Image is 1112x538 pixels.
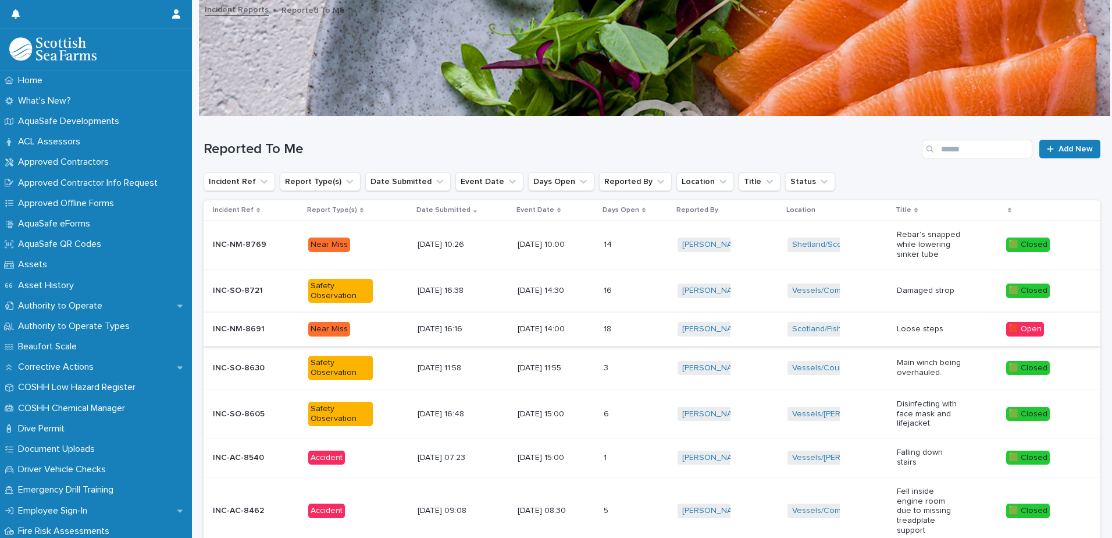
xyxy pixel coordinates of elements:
[13,218,99,229] p: AquaSafe eForms
[365,172,451,191] button: Date Submitted
[204,172,275,191] button: Incident Ref
[682,240,746,250] a: [PERSON_NAME]
[13,341,86,352] p: Beaufort Scale
[604,361,611,373] p: 3
[13,505,97,516] p: Employee Sign-In
[518,453,582,463] p: [DATE] 15:00
[897,487,961,536] p: Fell inside engine room due to missing treadplate support
[682,409,746,419] a: [PERSON_NAME]
[213,407,267,419] p: INC-SO-8605
[604,284,614,296] p: 16
[418,240,482,250] p: [DATE] 10:26
[13,526,119,537] p: Fire Risk Assessments
[897,324,961,334] p: Loose steps
[897,448,961,468] p: Falling down stairs
[676,172,734,191] button: Location
[604,451,609,463] p: 1
[308,402,373,426] div: Safety Observation
[204,141,917,158] h1: Reported To Me
[897,399,961,429] p: Disinfecting with face mask and lifejacket
[785,172,835,191] button: Status
[682,506,746,516] a: [PERSON_NAME]
[604,238,614,250] p: 14
[13,484,123,495] p: Emergency Drill Training
[280,172,361,191] button: Report Type(s)
[528,172,594,191] button: Days Open
[213,361,267,373] p: INC-SO-8630
[516,204,554,217] p: Event Date
[213,322,267,334] p: INC-NM-8691
[13,259,56,270] p: Assets
[1058,145,1093,153] span: Add New
[9,37,97,61] img: bPIBxiqnSb2ggTQWdOVV
[1039,140,1100,158] a: Add New
[1006,284,1050,298] div: 🟩 Closed
[13,280,83,291] p: Asset History
[792,363,871,373] a: Vessels/Courageous
[676,204,718,217] p: Reported By
[518,409,582,419] p: [DATE] 15:00
[308,279,373,303] div: Safety Observation
[897,286,961,296] p: Damaged strop
[213,204,254,217] p: Incident Ref
[599,172,672,191] button: Reported By
[604,407,611,419] p: 6
[518,324,582,334] p: [DATE] 14:00
[418,506,482,516] p: [DATE] 09:08
[682,324,746,334] a: [PERSON_NAME]
[897,230,961,259] p: Rebar's snapped while lowering sinker tube
[1006,407,1050,422] div: 🟩 Closed
[1006,361,1050,376] div: 🟩 Closed
[604,504,611,516] p: 5
[13,178,167,189] p: Approved Contractor Info Request
[13,403,134,414] p: COSHH Chemical Manager
[204,313,1100,346] tr: INC-NM-8691INC-NM-8691 Near Miss[DATE] 16:16[DATE] 14:001818 [PERSON_NAME] Scotland/Fishnish B Lo...
[308,322,350,337] div: Near Miss
[1006,504,1050,518] div: 🟩 Closed
[13,423,74,434] p: Dive Permit
[13,444,104,455] p: Document Uploads
[682,286,746,296] a: [PERSON_NAME]
[308,356,373,380] div: Safety Observation
[897,358,961,378] p: Main winch being overhauled.
[418,409,482,419] p: [DATE] 16:48
[792,506,869,516] a: Vessels/Commander
[418,453,482,463] p: [DATE] 07:23
[213,238,269,250] p: INC-NM-8769
[13,136,90,147] p: ACL Assessors
[204,390,1100,438] tr: INC-SO-8605INC-SO-8605 Safety Observation[DATE] 16:48[DATE] 15:0066 [PERSON_NAME] Vessels/[PERSON...
[281,3,345,16] p: Reported To Me
[792,240,916,250] a: Shetland/Score [PERSON_NAME]
[418,286,482,296] p: [DATE] 16:38
[922,140,1032,158] input: Search
[13,198,123,209] p: Approved Offline Forms
[416,204,471,217] p: Date Submitted
[308,504,345,518] div: Accident
[896,204,911,217] p: Title
[792,286,869,296] a: Vessels/Commander
[205,2,269,16] a: Incident Reports
[1006,451,1050,465] div: 🟩 Closed
[13,239,111,250] p: AquaSafe QR Codes
[603,204,639,217] p: Days Open
[13,75,52,86] p: Home
[792,453,887,463] a: Vessels/[PERSON_NAME]
[13,321,139,332] p: Authority to Operate Types
[13,157,118,168] p: Approved Contractors
[518,363,582,373] p: [DATE] 11:55
[307,204,357,217] p: Report Type(s)
[682,453,746,463] a: [PERSON_NAME]
[13,362,103,373] p: Corrective Actions
[204,221,1100,269] tr: INC-NM-8769INC-NM-8769 Near Miss[DATE] 10:26[DATE] 10:001414 [PERSON_NAME] Shetland/Score [PERSON...
[204,269,1100,313] tr: INC-SO-8721INC-SO-8721 Safety Observation[DATE] 16:38[DATE] 14:301616 [PERSON_NAME] Vessels/Comma...
[792,324,864,334] a: Scotland/Fishnish B
[213,504,266,516] p: INC-AC-8462
[204,438,1100,477] tr: INC-AC-8540INC-AC-8540 Accident[DATE] 07:23[DATE] 15:0011 [PERSON_NAME] Vessels/[PERSON_NAME] Fal...
[13,300,112,312] p: Authority to Operate
[418,324,482,334] p: [DATE] 16:16
[518,506,582,516] p: [DATE] 08:30
[213,284,265,296] p: INC-SO-8721
[786,204,815,217] p: Location
[13,95,80,107] p: What's New?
